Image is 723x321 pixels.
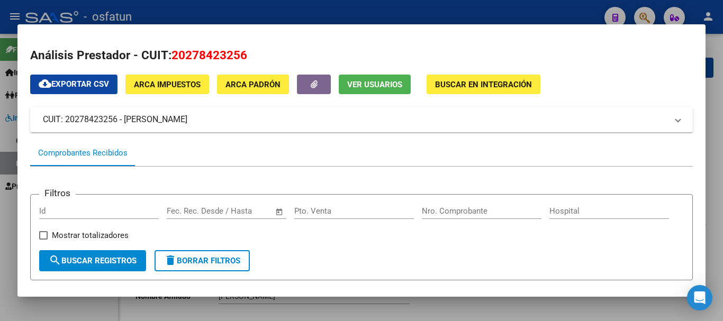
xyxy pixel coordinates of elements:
[219,206,270,216] input: Fecha fin
[171,48,247,62] span: 20278423256
[347,80,402,89] span: Ver Usuarios
[30,47,693,65] h2: Análisis Prestador - CUIT:
[39,77,51,90] mat-icon: cloud_download
[155,250,250,271] button: Borrar Filtros
[687,285,712,310] div: Open Intercom Messenger
[217,75,289,94] button: ARCA Padrón
[435,80,532,89] span: Buscar en Integración
[52,229,129,242] span: Mostrar totalizadores
[39,79,109,89] span: Exportar CSV
[164,254,177,267] mat-icon: delete
[30,107,693,132] mat-expansion-panel-header: CUIT: 20278423256 - [PERSON_NAME]
[427,75,540,94] button: Buscar en Integración
[49,256,137,265] span: Buscar Registros
[167,206,210,216] input: Fecha inicio
[134,80,201,89] span: ARCA Impuestos
[30,75,118,94] button: Exportar CSV
[274,206,286,218] button: Open calendar
[39,186,76,200] h3: Filtros
[125,75,209,94] button: ARCA Impuestos
[339,75,411,94] button: Ver Usuarios
[43,113,667,126] mat-panel-title: CUIT: 20278423256 - [PERSON_NAME]
[39,250,146,271] button: Buscar Registros
[38,147,128,159] div: Comprobantes Recibidos
[164,256,240,265] span: Borrar Filtros
[225,80,281,89] span: ARCA Padrón
[49,254,61,267] mat-icon: search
